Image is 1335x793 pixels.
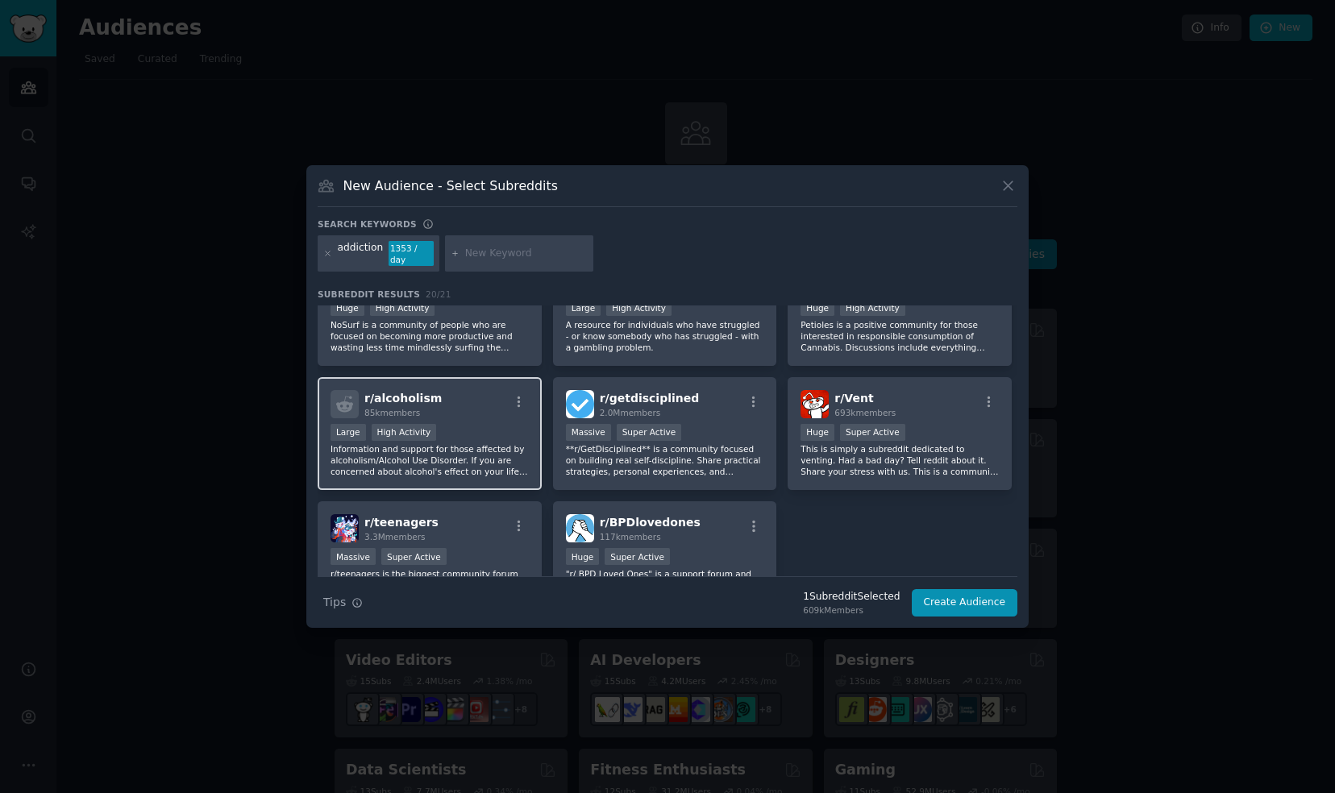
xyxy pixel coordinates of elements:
span: 117k members [600,532,661,542]
span: 3.3M members [364,532,426,542]
span: 85k members [364,408,420,417]
p: r/teenagers is the biggest community forum run by teenagers for teenagers. Our subreddit is prima... [331,568,529,602]
div: High Activity [372,424,437,441]
span: r/ alcoholism [364,392,442,405]
div: Large [566,299,601,316]
div: Super Active [605,548,670,565]
img: teenagers [331,514,359,542]
div: addiction [338,241,384,267]
img: BPDlovedones [566,514,594,542]
p: A resource for individuals who have struggled - or know somebody who has struggled - with a gambl... [566,319,764,353]
div: Super Active [617,424,682,441]
h3: New Audience - Select Subreddits [343,177,558,194]
span: r/ getdisciplined [600,392,700,405]
div: Huge [331,299,364,316]
p: NoSurf is a community of people who are focused on becoming more productive and wasting less time... [331,319,529,353]
button: Tips [318,588,368,617]
p: **r/GetDisciplined** is a community focused on building real self-discipline. Share practical str... [566,443,764,477]
div: Huge [801,424,834,441]
div: 1353 / day [389,241,434,267]
div: Super Active [381,548,447,565]
span: 693k members [834,408,896,417]
button: Create Audience [912,589,1018,617]
div: Massive [331,548,376,565]
input: New Keyword [465,247,588,261]
span: 2.0M members [600,408,661,417]
span: r/ Vent [834,392,873,405]
p: This is simply a subreddit dedicated to venting. Had a bad day? Tell reddit about it. Share your ... [801,443,999,477]
div: Huge [566,548,600,565]
div: High Activity [840,299,905,316]
img: Vent [801,390,829,418]
span: Subreddit Results [318,289,420,300]
div: High Activity [606,299,672,316]
p: Petioles is a positive community for those interested in responsible consumption of Cannabis. Dis... [801,319,999,353]
div: Huge [801,299,834,316]
div: 1 Subreddit Selected [803,590,900,604]
span: Tips [323,594,346,611]
div: Massive [566,424,611,441]
h3: Search keywords [318,218,417,230]
div: 609k Members [803,604,900,616]
span: r/ teenagers [364,516,439,529]
p: Information and support for those affected by alcoholism/Alcohol Use Disorder. If you are concern... [331,443,529,477]
div: Super Active [840,424,905,441]
span: 20 / 21 [426,289,451,299]
div: High Activity [370,299,435,316]
div: Large [331,424,366,441]
p: "r/ BPD Loved Ones" is a support forum and safe space for people to discuss the challenges and ab... [566,568,764,602]
img: getdisciplined [566,390,594,418]
span: r/ BPDlovedones [600,516,701,529]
